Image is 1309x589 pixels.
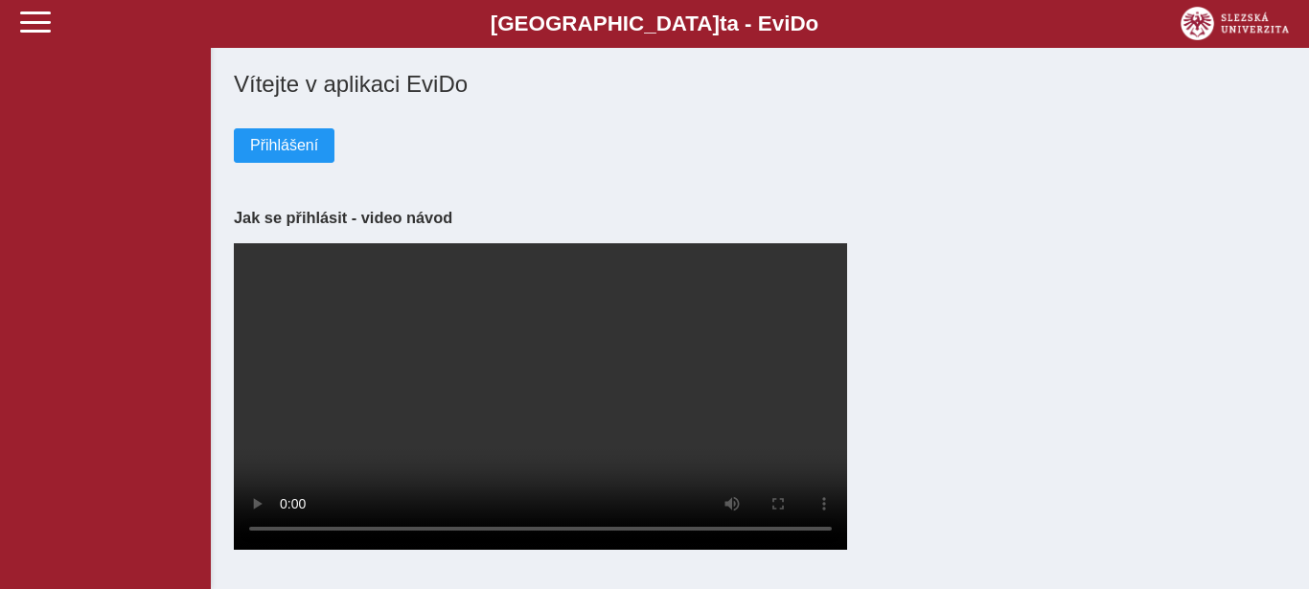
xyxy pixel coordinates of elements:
[1181,7,1289,40] img: logo_web_su.png
[806,11,819,35] span: o
[720,11,726,35] span: t
[234,71,1286,98] h1: Vítejte v aplikaci EviDo
[250,137,318,154] span: Přihlášení
[234,128,334,163] button: Přihlášení
[234,209,1286,227] h3: Jak se přihlásit - video návod
[790,11,805,35] span: D
[57,11,1252,36] b: [GEOGRAPHIC_DATA] a - Evi
[234,243,847,550] video: Your browser does not support the video tag.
